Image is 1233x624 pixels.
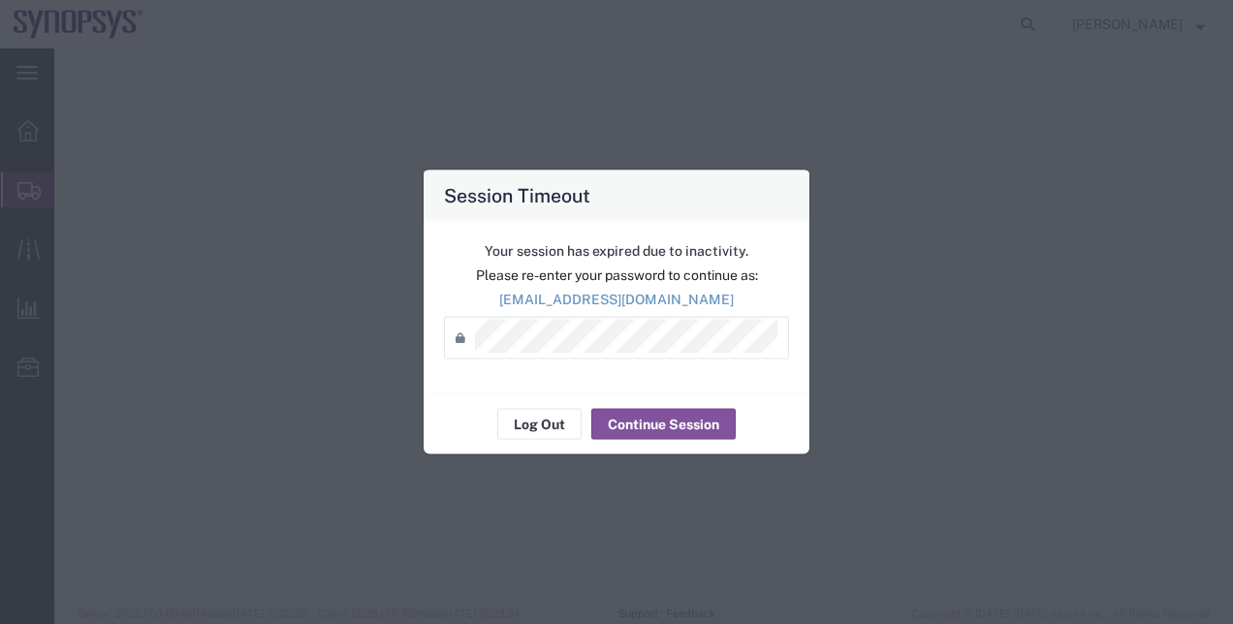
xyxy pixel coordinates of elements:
[591,409,736,440] button: Continue Session
[497,409,582,440] button: Log Out
[444,241,789,262] p: Your session has expired due to inactivity.
[444,290,789,310] p: [EMAIL_ADDRESS][DOMAIN_NAME]
[444,181,590,209] h4: Session Timeout
[444,265,789,286] p: Please re-enter your password to continue as:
